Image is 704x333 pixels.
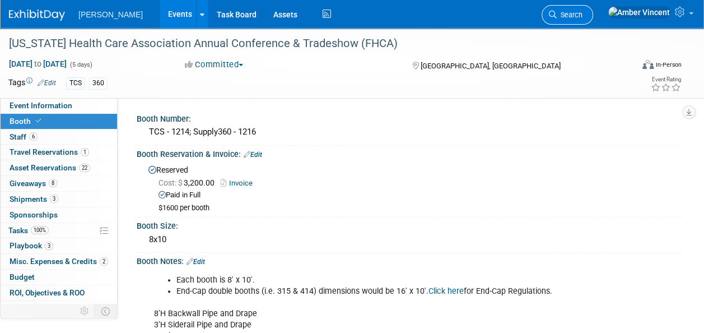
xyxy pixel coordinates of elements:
div: Booth Notes: [137,253,682,267]
td: Tags [8,77,56,90]
a: Attachments8 [1,301,117,316]
span: 3 [50,195,58,203]
a: Event Information [1,98,117,113]
div: [US_STATE] Health Care Association Annual Conference & Tradeshow (FHCA) [5,34,624,54]
span: 3,200.00 [158,178,219,187]
span: 8 [49,179,57,187]
div: Booth Reservation & Invoice: [137,146,682,160]
a: Giveaways8 [1,176,117,191]
a: Travel Reservations1 [1,145,117,160]
span: Shipments [10,195,58,203]
a: Budget [1,270,117,285]
div: Reserved [145,161,673,213]
div: TCS [66,77,85,89]
td: Personalize Event Tab Strip [75,304,95,318]
div: Event Rating [651,77,681,82]
span: 2 [100,257,108,266]
a: Click here [428,286,464,296]
span: 8 [57,304,66,312]
span: [DATE] [DATE] [8,59,67,69]
a: Playbook3 [1,238,117,253]
span: Playbook [10,241,53,250]
a: Sponsorships [1,207,117,223]
span: 100% [31,226,49,234]
img: Amber Vincent [608,6,670,18]
span: 6 [29,132,38,141]
a: Booth [1,114,117,129]
span: ROI, Objectives & ROO [10,288,85,297]
span: (5 days) [69,61,92,68]
span: Tasks [8,226,49,235]
span: 1 [81,148,89,156]
span: Budget [10,272,35,281]
span: Staff [10,132,38,141]
div: 360 [89,77,108,89]
a: ROI, Objectives & ROO [1,285,117,300]
a: Tasks100% [1,223,117,238]
img: Format-Inperson.png [642,60,654,69]
div: Event Format [584,58,682,75]
span: Event Information [10,101,72,110]
button: Committed [181,59,248,71]
div: In-Person [655,61,682,69]
span: 22 [79,164,90,172]
a: Edit [187,258,205,266]
div: TCS - 1214; Supply360 - 1216 [145,123,673,141]
img: ExhibitDay [9,10,65,21]
a: Search [542,5,593,25]
a: Edit [244,151,262,159]
div: $1600 per booth [158,203,673,213]
div: Paid in Full [158,190,673,201]
i: Booth reservation complete [36,118,41,124]
span: Booth [10,117,44,126]
span: Search [557,11,582,19]
a: Edit [38,79,56,87]
a: Invoice [221,179,258,187]
span: 3 [45,242,53,250]
span: Asset Reservations [10,163,90,172]
div: Booth Number: [137,110,682,124]
span: [GEOGRAPHIC_DATA], [GEOGRAPHIC_DATA] [421,62,561,70]
span: [PERSON_NAME] [78,10,143,19]
span: Sponsorships [10,210,58,219]
li: Each booth is 8' x 10'. [176,275,567,286]
span: Misc. Expenses & Credits [10,257,108,266]
span: Travel Reservations [10,147,89,156]
span: Cost: $ [158,178,184,187]
a: Staff6 [1,129,117,145]
div: Booth Size: [137,218,682,232]
li: End-Cap double booths (i.e. 315 & 414) dimensions would be 16' x 10'. for End-Cap Regulations. [176,286,567,297]
span: Attachments [10,304,66,313]
a: Shipments3 [1,192,117,207]
span: to [32,59,43,68]
td: Toggle Event Tabs [95,304,118,318]
a: Misc. Expenses & Credits2 [1,254,117,269]
a: Asset Reservations22 [1,160,117,175]
div: 8x10 [145,231,673,248]
span: Giveaways [10,179,57,188]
